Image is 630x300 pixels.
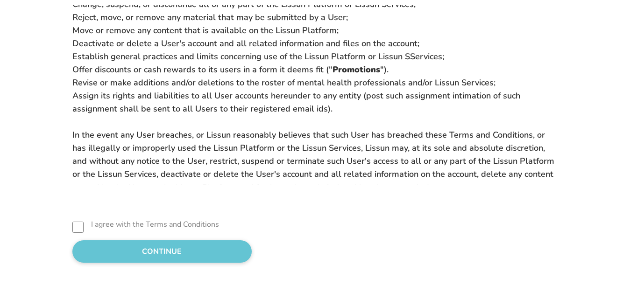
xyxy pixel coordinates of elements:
[91,219,219,230] label: I agree with the Terms and Conditions
[72,90,520,114] span: Assign its rights and liabilities to all User accounts hereunder to any entity (post such assignm...
[72,38,419,49] span: Deactivate or delete a User's account and all related information and files on the account;
[72,240,252,263] button: CONTINUE
[333,64,380,75] strong: Promotions
[72,51,444,62] span: Establish general practices and limits concerning use of the Lissun Platform or Lissun SServices;
[72,12,348,23] span: Reject, move, or remove any material that may be submitted by a User;
[72,77,496,88] span: Revise or make additions and/or deletions to the roster of mental health professionals and/or Lis...
[72,129,554,193] span: In the event any User breaches, or Lissun reasonably believes that such User has breached these T...
[72,64,333,75] span: Offer discounts or cash rewards to its users in a form it deems fit ("
[380,64,389,75] span: ").
[72,25,339,36] span: Move or remove any content that is available on the Lissun Platform;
